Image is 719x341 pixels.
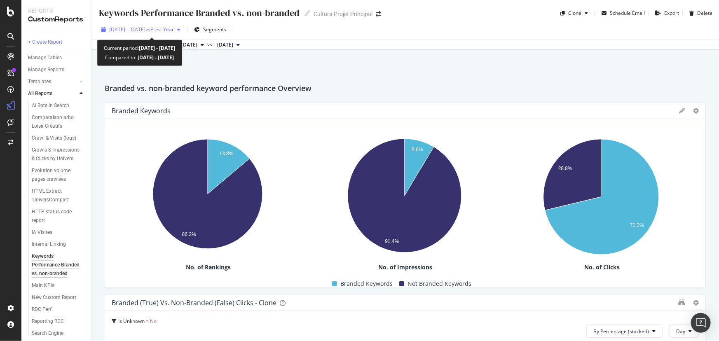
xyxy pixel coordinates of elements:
[28,65,64,74] div: Manage Reports
[676,328,685,335] span: Day
[568,9,581,16] div: Clone
[203,26,226,33] span: Segments
[505,263,699,271] div: No. of Clicks
[376,11,381,17] div: arrow-right-arrow-left
[28,15,84,24] div: CustomReports
[586,325,663,338] button: By Percentage (stacked)
[32,113,80,131] div: Comparaison arbo Loisir Créatifs
[598,7,645,20] button: Schedule Email
[32,187,80,204] div: HTML Extract 'UniversComplet'
[112,263,305,271] div: No. of Rankings
[28,54,62,62] div: Manage Tables
[112,107,171,115] div: Branded Keywords
[32,293,85,302] a: New Custom Report
[32,305,85,314] a: RDC Perf
[697,9,712,16] div: Delete
[32,166,80,184] div: Evolution volume pages crawlées
[118,318,145,325] span: Is Unknown
[314,10,372,18] div: Cultura Projet Principal
[32,240,85,249] a: Internal Linking
[136,54,174,61] b: [DATE] - [DATE]
[505,135,697,263] svg: A chart.
[32,240,66,249] div: Internal Linking
[32,187,85,204] a: HTML Extract 'UniversComplet'
[32,281,54,290] div: Main KPIs
[32,228,85,237] a: IA Visites
[32,317,64,326] div: Reporting RDC
[32,101,85,110] a: AI Bots in Search
[309,263,502,271] div: No. of Impressions
[146,318,149,325] span: =
[207,41,214,48] span: vs
[105,102,706,287] div: Branded KeywordsA chart.No. of RankingsA chart.No. of ImpressionsA chart.No. of ClicksBranded Key...
[217,41,233,49] span: 2024 Aug. 12th
[652,7,679,20] button: Export
[32,228,52,237] div: IA Visites
[412,147,423,152] text: 8.6%
[340,279,393,289] span: Branded Keywords
[610,9,645,16] div: Schedule Email
[32,293,76,302] div: New Custom Report
[28,89,77,98] a: All Reports
[593,328,649,335] span: By Percentage (stacked)
[28,38,62,47] div: + Create Report
[28,89,52,98] div: All Reports
[304,10,310,16] i: Edit report name
[28,65,85,74] a: Manage Reports
[219,151,233,157] text: 13.8%
[109,26,145,33] span: [DATE] - [DATE]
[691,313,711,333] div: Open Intercom Messenger
[32,208,85,225] a: HTTP status code report
[32,305,52,314] div: RDC Perf
[182,231,196,237] text: 86.2%
[105,53,174,62] div: Compared to:
[408,279,471,289] span: Not Branded Keywords
[32,146,85,163] a: Crawls & Impressions & Clicks by Univers
[104,43,175,53] div: Current period:
[28,77,77,86] a: Templates
[32,252,85,278] a: Keywords Performance Branded vs. non-branded
[105,82,311,96] h2: Branded vs. non-branded keyword performance Overview
[112,299,276,307] div: Branded (true) vs. Non-Branded (false) Clicks - Clone
[630,222,644,228] text: 71.2%
[32,317,85,326] a: Reporting RDC
[178,40,207,50] button: [DATE]
[309,135,500,261] svg: A chart.
[32,134,76,142] div: Crawl & Visits (logs)
[145,26,174,33] span: vs Prev. Year
[32,208,78,225] div: HTTP status code report
[28,7,84,15] div: Reports
[28,54,85,62] a: Manage Tables
[105,82,706,96] div: Branded vs. non-branded keyword performance Overview
[664,9,679,16] div: Export
[112,135,303,257] svg: A chart.
[32,166,85,184] a: Evolution volume pages crawlées
[150,318,157,325] span: No
[32,134,85,142] a: Crawl & Visits (logs)
[669,325,699,338] button: Day
[28,77,51,86] div: Templates
[191,23,230,36] button: Segments
[98,7,300,19] div: Keywords Performance Branded vs. non-branded
[32,281,85,290] a: Main KPIs
[385,238,399,244] text: 91.4%
[557,7,591,20] button: Clone
[98,23,184,36] button: [DATE] - [DATE]vsPrev. Year
[32,113,85,131] a: Comparaison arbo Loisir Créatifs
[558,166,572,172] text: 28.8%
[181,41,197,49] span: 2025 Aug. 11th
[32,101,69,110] div: AI Bots in Search
[214,40,243,50] button: [DATE]
[32,252,82,278] div: Keywords Performance Branded vs. non-branded
[28,38,85,47] a: + Create Report
[32,146,81,163] div: Crawls & Impressions & Clicks by Univers
[678,299,685,306] div: binoculars
[139,44,175,51] b: [DATE] - [DATE]
[686,7,712,20] button: Delete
